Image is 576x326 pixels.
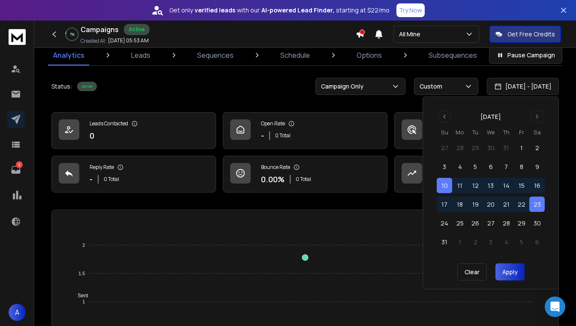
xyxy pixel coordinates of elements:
a: Click Rate-0 Total [394,112,559,149]
button: 8 [514,159,529,175]
tspan: 2 [82,243,85,248]
p: Get Free Credits [507,30,555,39]
span: Sent [71,293,88,299]
a: 2 [7,161,24,178]
div: Open Intercom Messenger [545,296,565,317]
p: Custom [420,82,446,91]
button: 14 [498,178,514,193]
button: 5 [514,234,529,250]
button: A [9,304,26,321]
p: 2 [16,161,23,168]
button: 7 [498,159,514,175]
a: Opportunities0$0 [394,156,559,193]
button: 28 [452,140,468,156]
p: 0 [90,130,94,142]
th: Sunday [437,128,452,137]
a: Schedule [275,45,315,65]
a: Analytics [48,45,90,65]
a: Sequences [192,45,239,65]
button: 11 [452,178,468,193]
p: Status: [51,82,72,91]
p: Reply Rate [90,164,114,171]
button: Try Now [396,3,425,17]
button: 23 [529,197,545,212]
p: All Mine [399,30,424,39]
button: Get Free Credits [489,26,561,43]
tspan: 1.5 [78,271,85,276]
a: Leads [126,45,156,65]
p: Options [357,50,382,60]
button: 3 [437,159,452,175]
a: Bounce Rate0.00%0 Total [223,156,387,193]
button: 3 [483,234,498,250]
button: Go to next month [531,111,543,123]
a: Open Rate-0 Total [223,112,387,149]
button: 27 [483,216,498,231]
button: 25 [452,216,468,231]
a: Reply Rate-0 Total [51,156,216,193]
button: 30 [483,140,498,156]
button: 6 [529,234,545,250]
p: 0 Total [296,176,311,183]
th: Saturday [529,128,545,137]
button: 19 [468,197,483,212]
button: 29 [514,216,529,231]
button: 20 [483,197,498,212]
button: [DATE] - [DATE] [487,78,559,95]
button: 5 [468,159,483,175]
button: 21 [498,197,514,212]
button: 24 [437,216,452,231]
button: 29 [468,140,483,156]
p: 0 Total [275,132,291,139]
button: 31 [498,140,514,156]
p: Try Now [399,6,422,15]
button: 10 [437,178,452,193]
button: 1 [452,234,468,250]
a: Leads Contacted0 [51,112,216,149]
p: 0.00 % [261,173,285,185]
button: 12 [468,178,483,193]
button: 27 [437,140,452,156]
button: 26 [468,216,483,231]
p: - [90,173,93,185]
button: 6 [483,159,498,175]
th: Friday [514,128,529,137]
button: Go to previous month [438,111,450,123]
button: 2 [529,140,545,156]
p: Bounce Rate [261,164,290,171]
th: Wednesday [483,128,498,137]
h1: Campaigns [81,24,119,35]
p: Analytics [53,50,84,60]
button: 4 [452,159,468,175]
button: 30 [529,216,545,231]
img: logo [9,29,26,45]
th: Tuesday [468,128,483,137]
strong: verified leads [195,6,235,15]
button: 1 [514,140,529,156]
button: Apply [495,264,525,281]
button: 17 [437,197,452,212]
p: Campaign Only [321,82,367,91]
p: Get only with our starting at $22/mo [169,6,390,15]
button: 2 [468,234,483,250]
button: 13 [483,178,498,193]
p: Leads Contacted [90,120,128,127]
div: Active [124,24,150,35]
p: Schedule [280,50,310,60]
button: Pause Campaign [489,47,562,64]
tspan: 1 [82,299,85,304]
p: - [261,130,264,142]
strong: AI-powered Lead Finder, [261,6,334,15]
button: 15 [514,178,529,193]
a: Subsequences [423,45,482,65]
div: [DATE] [480,113,501,121]
p: Open Rate [261,120,285,127]
button: 28 [498,216,514,231]
button: 16 [529,178,545,193]
button: 18 [452,197,468,212]
p: Created At: [81,38,106,44]
p: Leads [131,50,150,60]
a: Options [351,45,387,65]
